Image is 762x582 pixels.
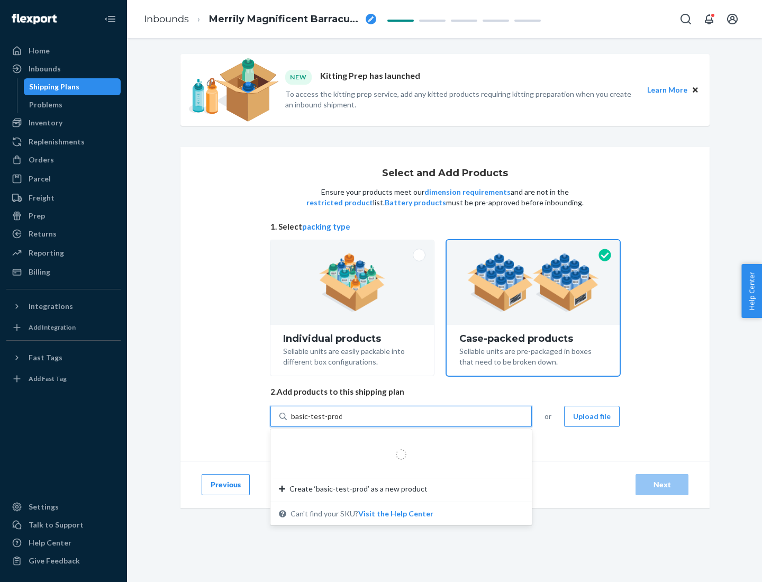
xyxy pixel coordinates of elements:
[29,352,62,363] div: Fast Tags
[647,84,687,96] button: Learn More
[358,508,433,519] button: Create ‘basic-test-prod’ as a new productCan't find your SKU?
[29,520,84,530] div: Talk to Support
[6,170,121,187] a: Parcel
[289,484,428,494] span: Create ‘basic-test-prod’ as a new product
[291,508,433,519] span: Can't find your SKU?
[29,502,59,512] div: Settings
[209,13,361,26] span: Merrily Magnificent Barracuda
[6,534,121,551] a: Help Center
[24,96,121,113] a: Problems
[6,552,121,569] button: Give Feedback
[29,211,45,221] div: Prep
[29,193,55,203] div: Freight
[320,70,420,84] p: Kitting Prep has launched
[459,344,607,367] div: Sellable units are pre-packaged in boxes that need to be broken down.
[29,267,50,277] div: Billing
[270,221,620,232] span: 1. Select
[285,70,312,84] div: NEW
[29,556,80,566] div: Give Feedback
[645,479,679,490] div: Next
[698,8,720,30] button: Open notifications
[6,263,121,280] a: Billing
[12,14,57,24] img: Flexport logo
[29,323,76,332] div: Add Integration
[270,386,620,397] span: 2. Add products to this shipping plan
[29,248,64,258] div: Reporting
[29,301,73,312] div: Integrations
[6,498,121,515] a: Settings
[29,374,67,383] div: Add Fast Tag
[29,99,62,110] div: Problems
[144,13,189,25] a: Inbounds
[29,538,71,548] div: Help Center
[6,151,121,168] a: Orders
[99,8,121,30] button: Close Navigation
[29,137,85,147] div: Replenishments
[29,229,57,239] div: Returns
[6,244,121,261] a: Reporting
[545,411,551,422] span: or
[741,264,762,318] button: Help Center
[6,225,121,242] a: Returns
[29,154,54,165] div: Orders
[319,253,385,312] img: individual-pack.facf35554cb0f1810c75b2bd6df2d64e.png
[202,474,250,495] button: Previous
[29,174,51,184] div: Parcel
[6,298,121,315] button: Integrations
[24,78,121,95] a: Shipping Plans
[6,207,121,224] a: Prep
[424,187,511,197] button: dimension requirements
[283,333,421,344] div: Individual products
[283,344,421,367] div: Sellable units are easily packable into different box configurations.
[6,114,121,131] a: Inventory
[29,81,79,92] div: Shipping Plans
[722,8,743,30] button: Open account menu
[305,187,585,208] p: Ensure your products meet our and are not in the list. must be pre-approved before inbounding.
[6,42,121,59] a: Home
[459,333,607,344] div: Case-packed products
[6,370,121,387] a: Add Fast Tag
[636,474,688,495] button: Next
[291,411,342,422] input: Create ‘basic-test-prod’ as a new productCan't find your SKU?Visit the Help Center
[467,253,599,312] img: case-pack.59cecea509d18c883b923b81aeac6d0b.png
[6,60,121,77] a: Inbounds
[6,516,121,533] a: Talk to Support
[6,349,121,366] button: Fast Tags
[6,189,121,206] a: Freight
[564,406,620,427] button: Upload file
[306,197,373,208] button: restricted product
[135,4,385,35] ol: breadcrumbs
[29,117,62,128] div: Inventory
[690,84,701,96] button: Close
[675,8,696,30] button: Open Search Box
[6,133,121,150] a: Replenishments
[382,168,508,179] h1: Select and Add Products
[6,319,121,336] a: Add Integration
[302,221,350,232] button: packing type
[385,197,446,208] button: Battery products
[285,89,638,110] p: To access the kitting prep service, add any kitted products requiring kitting preparation when yo...
[29,46,50,56] div: Home
[29,63,61,74] div: Inbounds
